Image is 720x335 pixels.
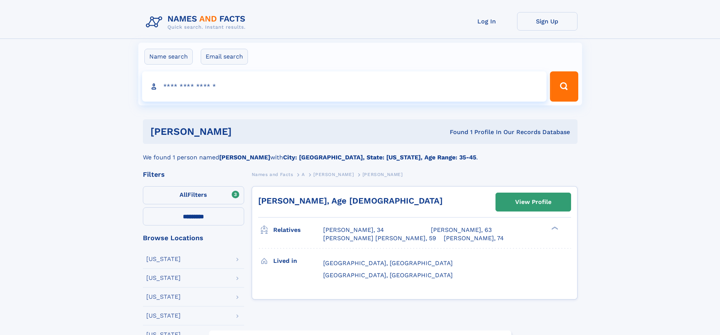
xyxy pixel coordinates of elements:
[341,128,570,136] div: Found 1 Profile In Our Records Database
[517,12,578,31] a: Sign Up
[144,49,193,65] label: Name search
[201,49,248,65] label: Email search
[323,259,453,267] span: [GEOGRAPHIC_DATA], [GEOGRAPHIC_DATA]
[550,71,578,102] button: Search Button
[146,256,181,262] div: [US_STATE]
[252,170,293,179] a: Names and Facts
[496,193,571,211] a: View Profile
[180,191,187,198] span: All
[457,12,517,31] a: Log In
[273,255,323,267] h3: Lived in
[146,313,181,319] div: [US_STATE]
[219,154,270,161] b: [PERSON_NAME]
[302,170,305,179] a: A
[283,154,476,161] b: City: [GEOGRAPHIC_DATA], State: [US_STATE], Age Range: 35-45
[302,172,305,177] span: A
[313,170,354,179] a: [PERSON_NAME]
[515,193,551,211] div: View Profile
[143,12,252,32] img: Logo Names and Facts
[150,127,341,136] h1: [PERSON_NAME]
[444,234,504,242] a: [PERSON_NAME], 74
[323,272,453,279] span: [GEOGRAPHIC_DATA], [GEOGRAPHIC_DATA]
[273,224,323,236] h3: Relatives
[143,144,578,162] div: We found 1 person named with .
[146,275,181,281] div: [US_STATE]
[550,226,559,231] div: ❯
[313,172,354,177] span: [PERSON_NAME]
[143,186,244,204] label: Filters
[323,226,384,234] a: [PERSON_NAME], 34
[143,235,244,241] div: Browse Locations
[146,294,181,300] div: [US_STATE]
[143,171,244,178] div: Filters
[258,196,443,205] a: [PERSON_NAME], Age [DEMOGRAPHIC_DATA]
[362,172,403,177] span: [PERSON_NAME]
[142,71,547,102] input: search input
[431,226,492,234] a: [PERSON_NAME], 63
[323,234,436,242] a: [PERSON_NAME] [PERSON_NAME], 59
